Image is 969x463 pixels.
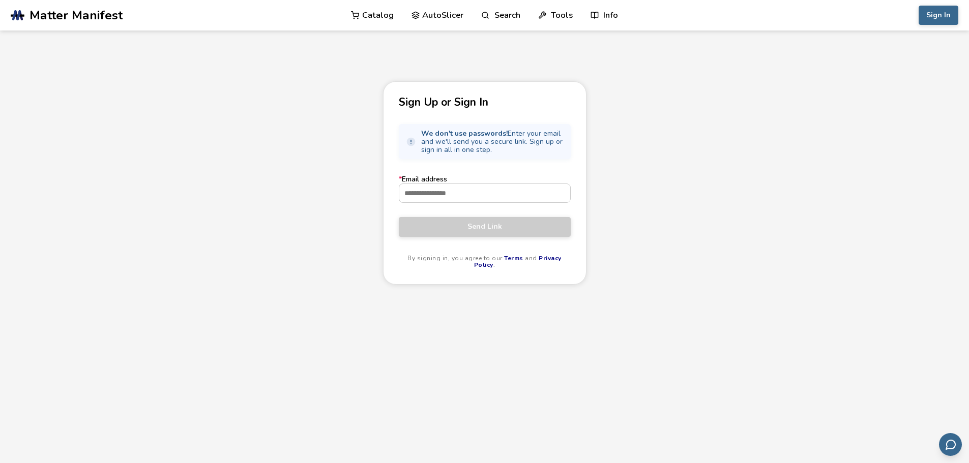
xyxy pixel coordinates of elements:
[504,254,523,262] a: Terms
[399,97,571,108] p: Sign Up or Sign In
[421,129,508,138] strong: We don't use passwords!
[939,433,962,456] button: Send feedback via email
[474,254,562,269] a: Privacy Policy
[406,223,563,231] span: Send Link
[30,8,123,22] span: Matter Manifest
[421,130,564,154] span: Enter your email and we'll send you a secure link. Sign up or sign in all in one step.
[919,6,958,25] button: Sign In
[399,217,571,236] button: Send Link
[399,184,570,202] input: *Email address
[399,175,571,203] label: Email address
[399,255,571,269] p: By signing in, you agree to our and .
